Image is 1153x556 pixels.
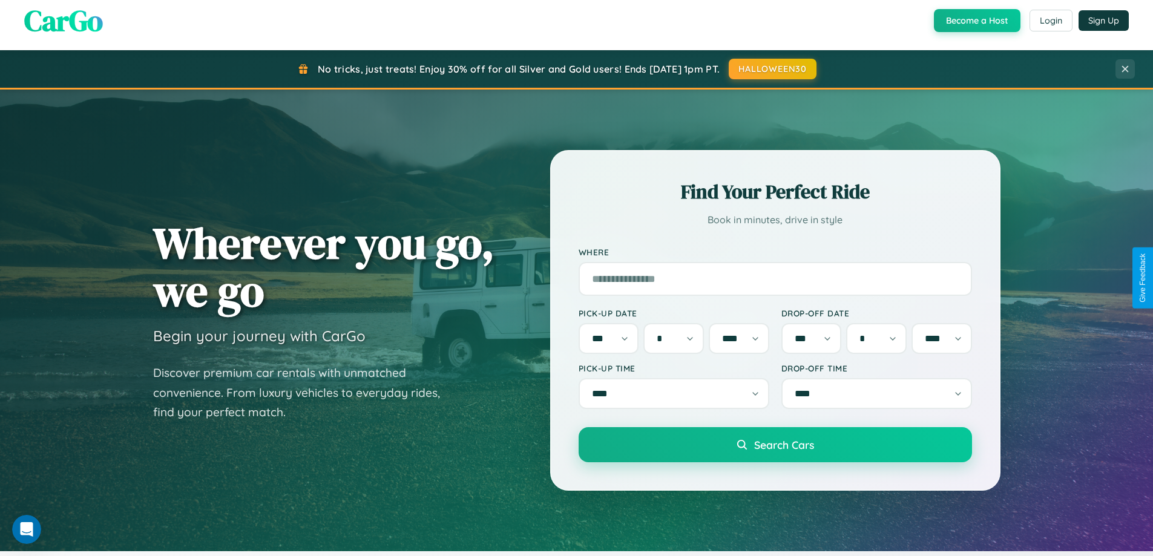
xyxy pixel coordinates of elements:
div: Give Feedback [1138,253,1147,303]
iframe: Intercom live chat [12,515,41,544]
span: CarGo [24,1,103,41]
button: Sign Up [1079,10,1129,31]
label: Drop-off Time [781,363,972,373]
label: Pick-up Time [579,363,769,373]
button: Become a Host [934,9,1020,32]
label: Pick-up Date [579,308,769,318]
p: Discover premium car rentals with unmatched convenience. From luxury vehicles to everyday rides, ... [153,363,456,422]
span: Search Cars [754,438,814,451]
button: Search Cars [579,427,972,462]
h2: Find Your Perfect Ride [579,178,972,205]
p: Book in minutes, drive in style [579,211,972,229]
h3: Begin your journey with CarGo [153,327,366,345]
button: HALLOWEEN30 [729,59,816,79]
span: No tricks, just treats! Enjoy 30% off for all Silver and Gold users! Ends [DATE] 1pm PT. [318,63,720,75]
label: Drop-off Date [781,308,972,318]
h1: Wherever you go, we go [153,219,494,315]
button: Login [1030,10,1073,31]
label: Where [579,247,972,257]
